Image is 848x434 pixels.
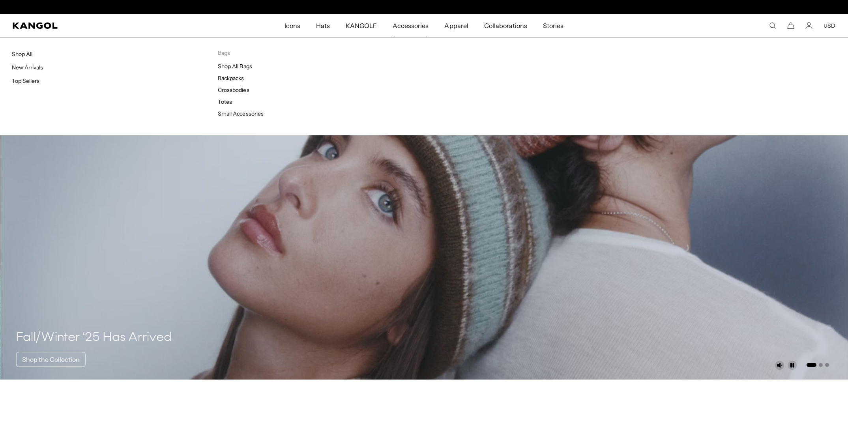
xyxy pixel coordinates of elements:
button: Go to slide 1 [807,363,816,367]
button: Cart [787,22,794,29]
span: Accessories [393,14,429,37]
button: Pause [788,361,797,370]
button: Go to slide 2 [819,363,823,367]
div: 1 of 2 [343,4,505,10]
a: Totes [218,98,232,105]
slideshow-component: Announcement bar [343,4,505,10]
a: Backpacks [218,75,244,82]
a: New Arrivals [12,64,43,71]
span: Stories [543,14,563,37]
a: Stories [535,14,571,37]
button: USD [824,22,835,29]
span: Collaborations [484,14,527,37]
button: Unmute [775,361,784,370]
span: Apparel [444,14,468,37]
a: Shop All [12,51,32,58]
span: Icons [285,14,300,37]
summary: Search here [769,22,776,29]
a: Accessories [385,14,436,37]
a: Apparel [436,14,476,37]
a: Account [805,22,812,29]
span: Hats [316,14,330,37]
a: Small Accessories [218,110,263,117]
button: Go to slide 3 [825,363,829,367]
a: Shop All Bags [218,63,252,70]
a: Hats [308,14,338,37]
h4: Fall/Winter ‘25 Has Arrived [16,330,172,346]
p: Bags [218,49,424,56]
div: Announcement [343,4,505,10]
a: Crossbodies [218,86,249,94]
a: KANGOLF [338,14,385,37]
a: Top Sellers [12,77,39,84]
a: Shop the Collection [16,352,86,367]
a: Icons [277,14,308,37]
a: Collaborations [476,14,535,37]
span: KANGOLF [346,14,377,37]
a: Kangol [13,22,189,29]
ul: Select a slide to show [806,361,829,368]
